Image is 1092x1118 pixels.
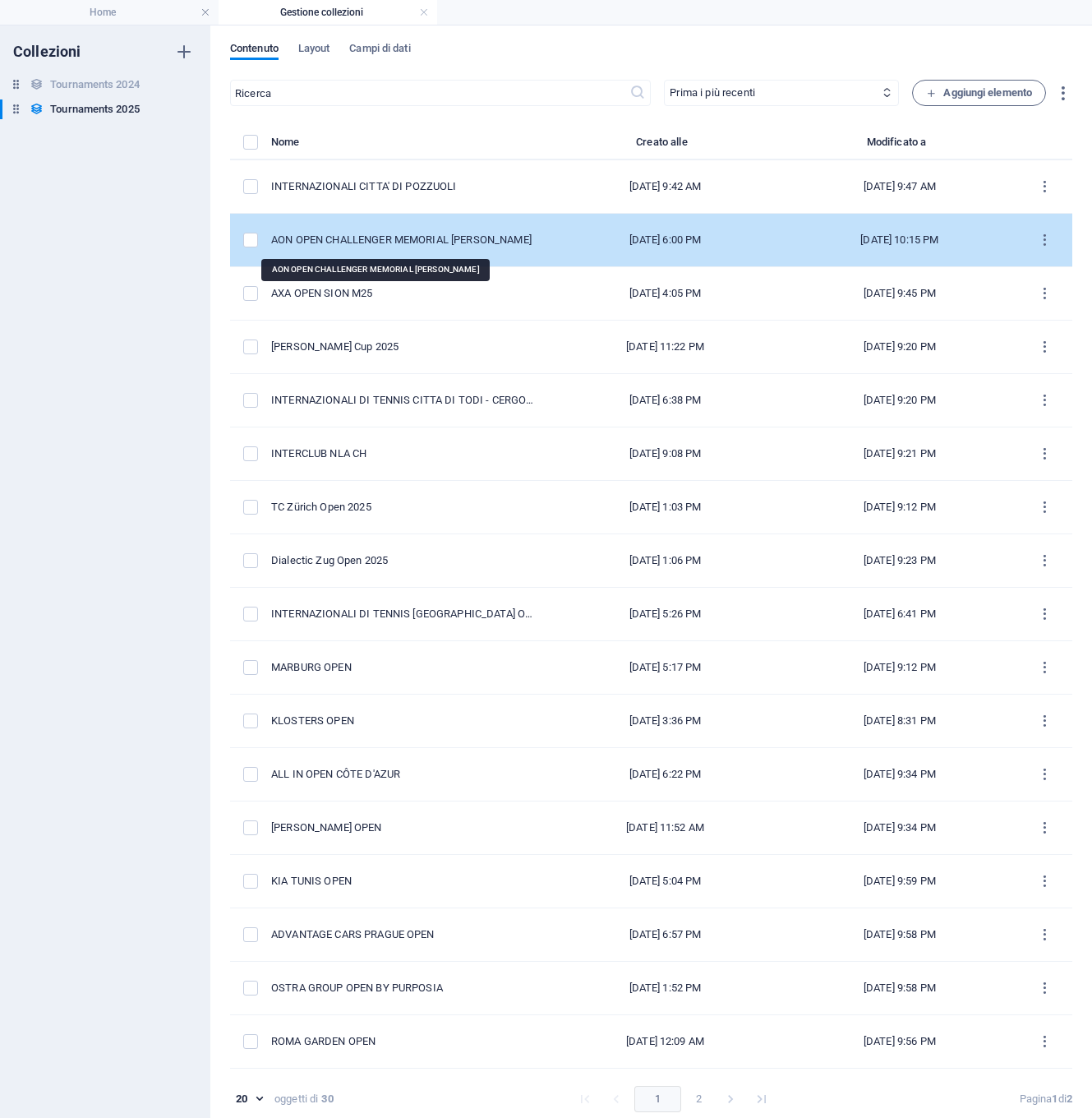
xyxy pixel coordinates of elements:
[561,927,769,942] div: [DATE] 6:57 PM
[926,83,1032,103] span: Aggiungi elemento
[561,553,769,568] div: [DATE] 1:06 PM
[321,1092,333,1106] strong: 30
[782,132,1016,160] th: Modificato a
[561,607,769,621] div: [DATE] 5:26 PM
[561,714,769,728] div: [DATE] 3:36 PM
[271,927,535,942] div: ADVANTAGE CARS PRAGUE OPEN
[561,820,769,835] div: [DATE] 11:52 AM
[795,393,1003,408] div: [DATE] 9:20 PM
[271,179,535,194] div: INTERNAZIONALI CITTA' DI POZZUOLI
[274,1092,318,1106] div: oggetti di
[271,767,535,782] div: ALL IN OPEN CÔTE D'AZUR
[271,714,535,728] div: KLOSTERS OPEN
[561,286,769,301] div: [DATE] 4:05 PM
[271,500,535,515] div: TC Zürich Open 2025
[686,1086,712,1112] button: Go to page 2
[749,1086,775,1112] button: Go to last page
[271,446,535,461] div: INTERCLUB NLA CH
[717,1086,744,1112] button: Go to next page
[271,607,535,621] div: INTERNAZIONALI DI TENNIS SAN MARINO OPEN
[561,233,769,247] div: [DATE] 6:00 PM
[795,820,1003,835] div: [DATE] 9:34 PM
[634,1086,681,1112] button: page 1
[271,874,535,889] div: KIA TUNIS OPEN
[561,393,769,408] div: [DATE] 6:38 PM
[795,286,1003,301] div: [DATE] 9:45 PM
[230,39,279,62] span: Contenuto
[271,981,535,996] div: OSTRA GROUP OPEN BY PURPOSIA
[349,39,410,62] span: Campi di dati
[174,42,194,62] i: Crea nuova collezione
[795,981,1003,996] div: [DATE] 9:58 PM
[50,75,140,95] h6: Tournaments 2024
[548,132,782,160] th: Creato alle
[795,179,1003,194] div: [DATE] 9:47 AM
[1052,1093,1057,1105] strong: 1
[271,286,535,301] div: AXA OPEN SION M25
[271,553,535,568] div: Dialectic Zug Open 2025
[795,714,1003,728] div: [DATE] 8:31 PM
[795,767,1003,782] div: [DATE] 9:34 PM
[569,1086,777,1112] nav: pagination navigation
[271,393,535,408] div: INTERNAZIONALI DI TENNIS CITTA DI TODI - CERGO TENNIS CUP
[13,42,81,62] h6: Collezioni
[230,1092,268,1106] div: 20
[271,1034,535,1049] div: ROMA GARDEN OPEN
[795,660,1003,675] div: [DATE] 9:12 PM
[795,500,1003,515] div: [DATE] 9:12 PM
[795,607,1003,621] div: [DATE] 6:41 PM
[271,660,535,675] div: MARBURG OPEN
[561,981,769,996] div: [DATE] 1:52 PM
[795,553,1003,568] div: [DATE] 9:23 PM
[795,233,1003,247] div: [DATE] 10:15 PM
[561,446,769,461] div: [DATE] 9:08 PM
[795,1034,1003,1049] div: [DATE] 9:56 PM
[50,99,140,119] h6: Tournaments 2025
[912,80,1046,106] button: Aggiungi elemento
[561,874,769,889] div: [DATE] 5:04 PM
[795,446,1003,461] div: [DATE] 9:21 PM
[298,39,330,62] span: Layout
[561,179,769,194] div: [DATE] 9:42 AM
[219,3,437,21] h4: Gestione collezioni
[561,500,769,515] div: [DATE] 1:03 PM
[1067,1093,1072,1105] strong: 2
[561,1034,769,1049] div: [DATE] 12:09 AM
[561,340,769,354] div: [DATE] 11:22 PM
[1020,1092,1072,1106] div: Pagina di
[561,767,769,782] div: [DATE] 6:22 PM
[795,874,1003,889] div: [DATE] 9:59 PM
[271,132,548,160] th: Nome
[271,233,535,247] div: AON OPEN CHALLENGER MEMORIAL [PERSON_NAME]
[561,660,769,675] div: [DATE] 5:17 PM
[230,80,629,106] input: Ricerca
[271,340,535,354] div: [PERSON_NAME] Cup 2025
[795,340,1003,354] div: [DATE] 9:20 PM
[795,927,1003,942] div: [DATE] 9:58 PM
[271,820,535,835] div: [PERSON_NAME] OPEN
